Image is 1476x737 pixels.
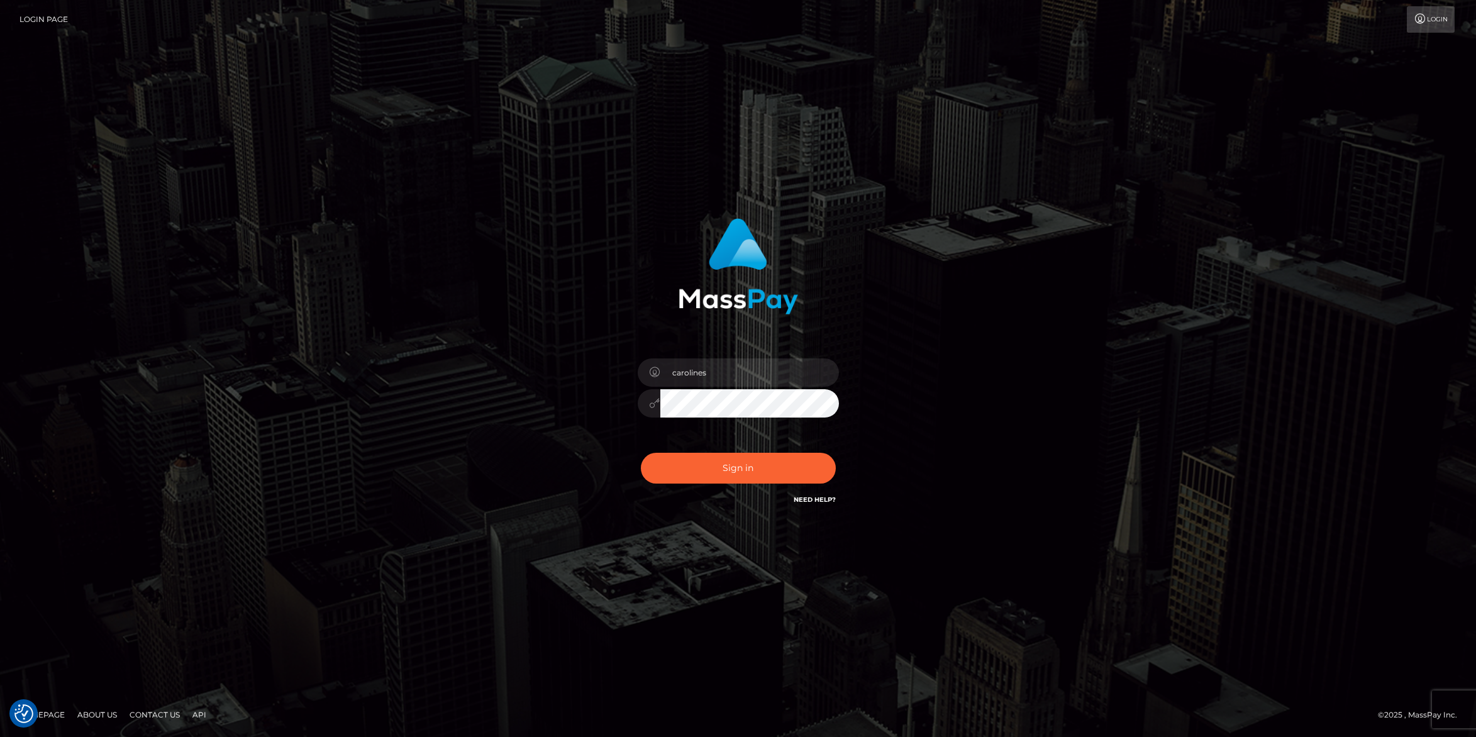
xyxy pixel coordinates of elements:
a: Contact Us [125,705,185,724]
img: MassPay Login [679,218,798,314]
img: Revisit consent button [14,704,33,723]
input: Username... [660,358,839,387]
a: Login [1407,6,1455,33]
a: Login Page [19,6,68,33]
a: API [187,705,211,724]
button: Sign in [641,453,836,484]
a: About Us [72,705,122,724]
a: Homepage [14,705,70,724]
a: Need Help? [794,496,836,504]
button: Consent Preferences [14,704,33,723]
div: © 2025 , MassPay Inc. [1378,708,1467,722]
